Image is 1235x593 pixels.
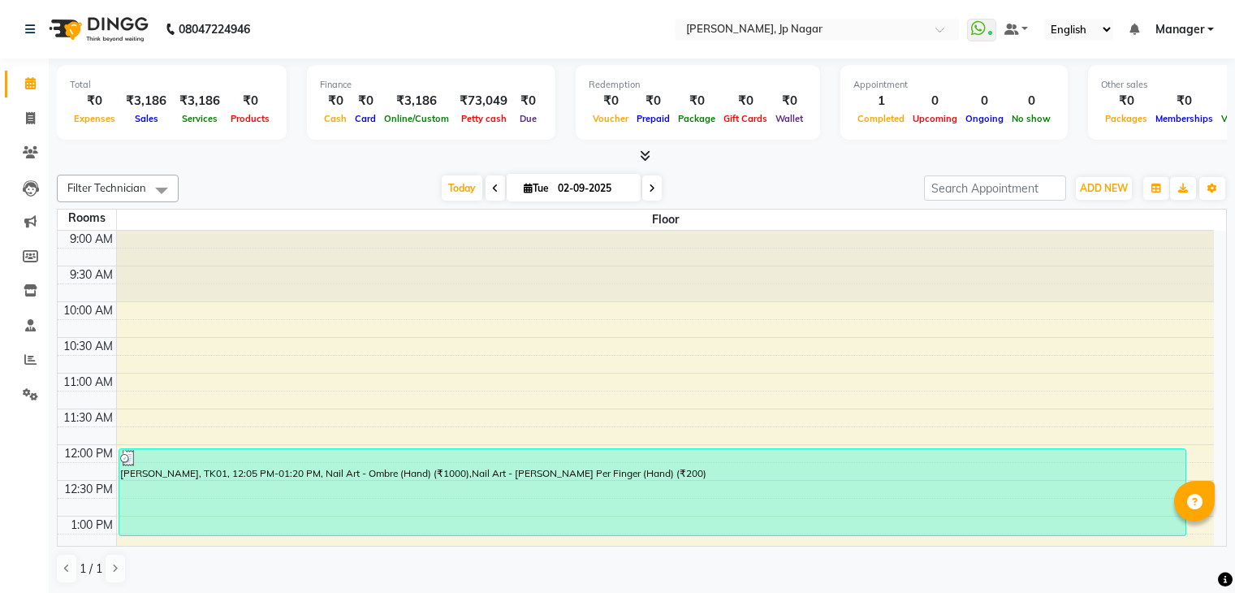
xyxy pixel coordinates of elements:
div: 11:30 AM [60,409,116,426]
span: Card [351,113,380,124]
span: Memberships [1151,113,1217,124]
div: 9:30 AM [67,266,116,284]
span: Floor [117,210,1215,230]
div: ₹73,049 [453,92,514,110]
div: 1:00 PM [67,517,116,534]
div: 0 [909,92,961,110]
span: Services [178,113,222,124]
span: Voucher [589,113,633,124]
span: ADD NEW [1080,182,1128,194]
div: 0 [1008,92,1055,110]
div: ₹0 [227,92,274,110]
div: ₹0 [1101,92,1151,110]
span: Upcoming [909,113,961,124]
img: logo [41,6,153,52]
div: ₹0 [719,92,771,110]
div: ₹0 [771,92,807,110]
div: 10:00 AM [60,302,116,319]
div: ₹0 [351,92,380,110]
iframe: chat widget [1167,528,1219,577]
div: Total [70,78,274,92]
div: ₹0 [674,92,719,110]
span: Filter Technician [67,181,146,194]
span: No show [1008,113,1055,124]
button: ADD NEW [1076,177,1132,200]
span: Prepaid [633,113,674,124]
div: Rooms [58,210,116,227]
span: 1 / 1 [80,561,102,578]
span: Expenses [70,113,119,124]
input: Search Appointment [924,175,1066,201]
div: ₹0 [1151,92,1217,110]
span: Online/Custom [380,113,453,124]
span: Completed [853,113,909,124]
span: Wallet [771,113,807,124]
span: Due [516,113,541,124]
div: 9:00 AM [67,231,116,248]
span: Gift Cards [719,113,771,124]
span: Packages [1101,113,1151,124]
span: Petty cash [457,113,511,124]
div: 12:00 PM [61,445,116,462]
span: Manager [1155,21,1204,38]
div: ₹0 [589,92,633,110]
span: Ongoing [961,113,1008,124]
div: ₹0 [320,92,351,110]
div: ₹3,186 [173,92,227,110]
div: Finance [320,78,542,92]
input: 2025-09-02 [553,176,634,201]
div: ₹0 [70,92,119,110]
div: 1 [853,92,909,110]
span: Cash [320,113,351,124]
div: ₹0 [633,92,674,110]
span: Package [674,113,719,124]
div: ₹3,186 [119,92,173,110]
b: 08047224946 [179,6,250,52]
div: 0 [961,92,1008,110]
div: ₹0 [514,92,542,110]
div: ₹3,186 [380,92,453,110]
div: 12:30 PM [61,481,116,498]
div: Appointment [853,78,1055,92]
span: Sales [131,113,162,124]
div: 11:00 AM [60,374,116,391]
span: Today [442,175,482,201]
div: Redemption [589,78,807,92]
span: Products [227,113,274,124]
div: [PERSON_NAME], TK01, 12:05 PM-01:20 PM, Nail Art - Ombre (Hand) (₹1000),Nail Art - [PERSON_NAME] ... [119,449,1186,535]
span: Tue [520,182,553,194]
div: 10:30 AM [60,338,116,355]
